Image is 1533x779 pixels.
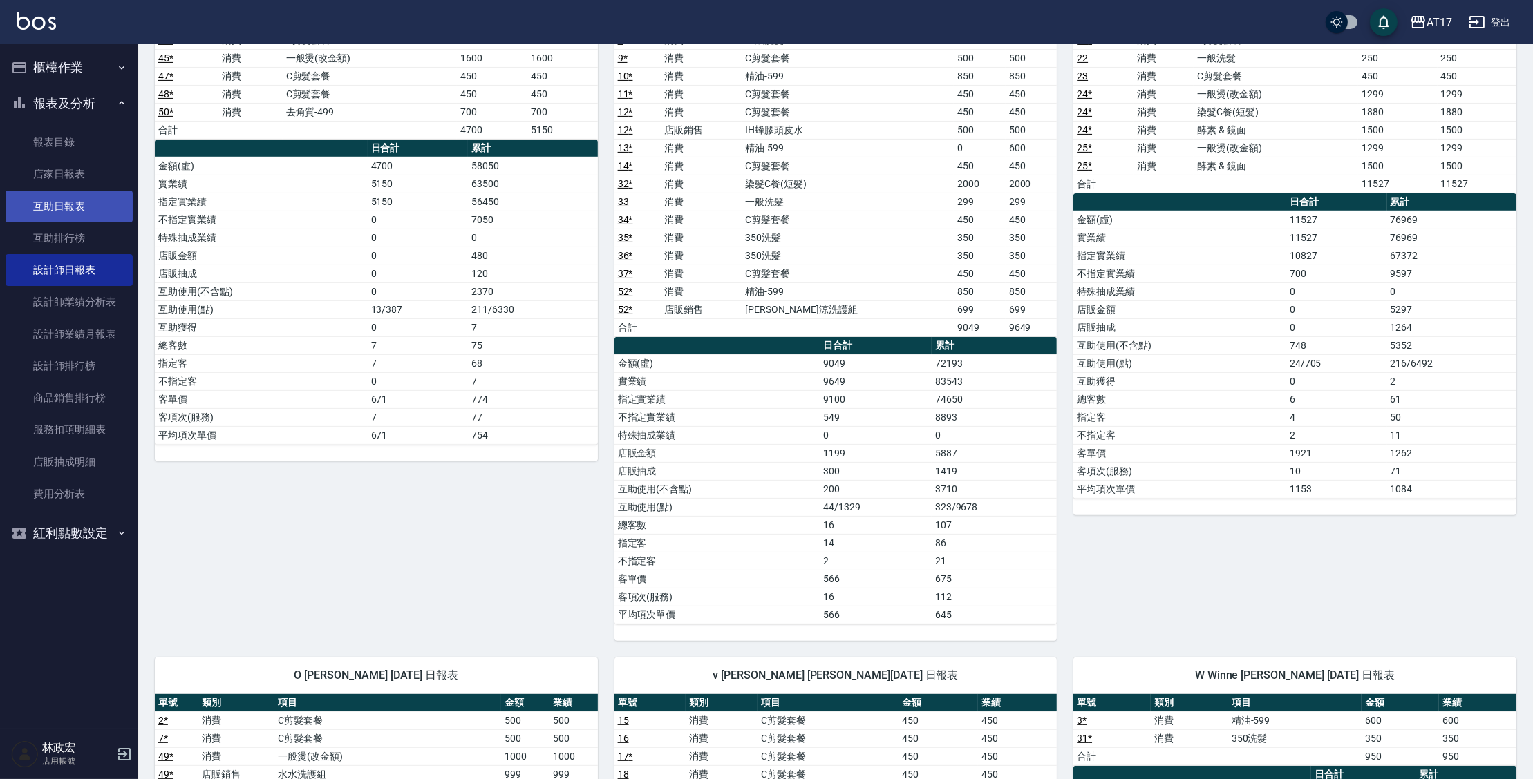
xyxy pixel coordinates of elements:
[1006,157,1057,175] td: 450
[1286,408,1387,426] td: 4
[1286,462,1387,480] td: 10
[155,175,368,193] td: 實業績
[1286,247,1387,265] td: 10827
[1438,157,1516,175] td: 1500
[820,588,932,606] td: 16
[1006,103,1057,121] td: 450
[954,103,1006,121] td: 450
[614,606,820,624] td: 平均項次單價
[368,265,469,282] td: 0
[1073,247,1286,265] td: 指定實業績
[1286,265,1387,282] td: 700
[1006,139,1057,157] td: 600
[1006,282,1057,300] td: 850
[468,318,597,336] td: 7
[6,126,133,158] a: 報表目錄
[742,175,954,193] td: 染髮C餐(短髮)
[1006,229,1057,247] td: 350
[1134,49,1194,67] td: 消費
[1134,139,1194,157] td: 消費
[6,50,133,86] button: 櫃檯作業
[368,318,469,336] td: 0
[618,733,629,744] a: 16
[954,139,1006,157] td: 0
[1438,49,1516,67] td: 250
[618,196,629,207] a: 33
[742,121,954,139] td: IH蜂膠頭皮水
[1404,8,1458,37] button: AT17
[1073,229,1286,247] td: 實業績
[1387,211,1516,229] td: 76969
[614,462,820,480] td: 店販抽成
[1073,354,1286,372] td: 互助使用(點)
[155,318,368,336] td: 互助獲得
[468,300,597,318] td: 211/6330
[932,480,1057,498] td: 3710
[661,229,742,247] td: 消費
[155,211,368,229] td: 不指定實業績
[1090,669,1500,682] span: W Winne [PERSON_NAME] [DATE] 日報表
[1073,300,1286,318] td: 店販金額
[468,211,597,229] td: 7050
[1286,211,1387,229] td: 11527
[457,103,527,121] td: 700
[661,121,742,139] td: 店販銷售
[742,282,954,300] td: 精油-599
[1194,49,1358,67] td: 一般洗髮
[614,337,1057,624] table: a dense table
[742,139,954,157] td: 精油-599
[1006,85,1057,103] td: 450
[614,318,661,336] td: 合計
[155,157,368,175] td: 金額(虛)
[1387,318,1516,336] td: 1264
[614,372,820,390] td: 實業績
[1387,444,1516,462] td: 1262
[661,265,742,282] td: 消費
[1387,336,1516,354] td: 5352
[368,408,469,426] td: 7
[1286,426,1387,444] td: 2
[1286,480,1387,498] td: 1153
[1134,85,1194,103] td: 消費
[661,193,742,211] td: 消費
[1286,300,1387,318] td: 0
[1073,390,1286,408] td: 總客數
[614,408,820,426] td: 不指定實業績
[614,354,820,372] td: 金額(虛)
[661,300,742,318] td: 店販銷售
[661,211,742,229] td: 消費
[932,372,1057,390] td: 83543
[742,300,954,318] td: [PERSON_NAME]涼洗護組
[820,498,932,516] td: 44/1329
[468,282,597,300] td: 2370
[468,175,597,193] td: 63500
[368,282,469,300] td: 0
[661,175,742,193] td: 消費
[742,211,954,229] td: C剪髮套餐
[527,121,598,139] td: 5150
[820,408,932,426] td: 549
[468,157,597,175] td: 58050
[6,254,133,286] a: 設計師日報表
[614,498,820,516] td: 互助使用(點)
[1387,372,1516,390] td: 2
[820,354,932,372] td: 9049
[1073,282,1286,300] td: 特殊抽成業績
[368,354,469,372] td: 7
[468,229,597,247] td: 0
[1006,300,1057,318] td: 699
[155,140,598,445] table: a dense table
[283,85,457,103] td: C剪髮套餐
[368,300,469,318] td: 13/387
[283,67,457,85] td: C剪髮套餐
[155,121,218,139] td: 合計
[742,103,954,121] td: C剪髮套餐
[954,229,1006,247] td: 350
[820,444,932,462] td: 1199
[468,265,597,282] td: 120
[954,85,1006,103] td: 450
[932,534,1057,552] td: 86
[954,247,1006,265] td: 350
[6,515,133,551] button: 紅利點數設定
[1370,8,1398,36] button: save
